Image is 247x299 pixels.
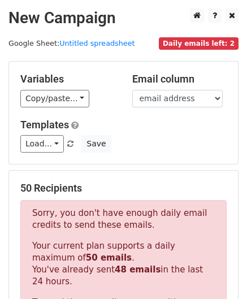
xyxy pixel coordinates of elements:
small: Google Sheet: [8,39,135,47]
a: Copy/paste... [20,90,89,107]
p: Sorry, you don't have enough daily email credits to send these emails. [32,207,215,231]
strong: 50 emails [86,253,132,263]
a: Load... [20,135,64,153]
h2: New Campaign [8,8,239,28]
h5: Email column [132,73,227,85]
button: Save [81,135,111,153]
h5: Variables [20,73,115,85]
strong: 48 emails [115,265,161,275]
a: Daily emails left: 2 [159,39,239,47]
h5: 50 Recipients [20,182,227,194]
a: Templates [20,119,69,131]
span: Daily emails left: 2 [159,37,239,50]
p: Your current plan supports a daily maximum of . You've already sent in the last 24 hours. [32,240,215,288]
a: Untitled spreadsheet [59,39,135,47]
